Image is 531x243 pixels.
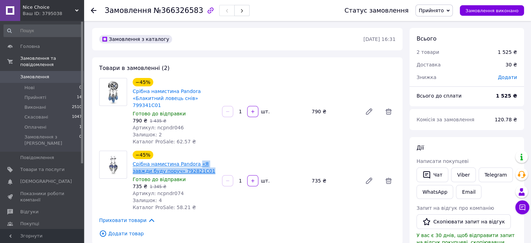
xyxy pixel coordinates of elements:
span: 0 [79,134,82,146]
span: Залишок: 2 [133,132,162,137]
button: Email [456,185,481,199]
div: шт. [259,108,270,115]
span: 1047 [72,114,82,120]
span: Додати товар [99,230,396,237]
span: 14 [77,94,82,101]
a: Срібна намистина Pandora «Блакитний ловець снів» 799341C01 [133,88,201,108]
span: 735 ₴ [133,184,147,189]
span: [DEMOGRAPHIC_DATA] [20,178,72,185]
button: Чат [416,167,448,182]
a: Срібна намистина Pandora «Я завжди буду поруч» 792821C01 [133,161,215,174]
div: −45% [133,151,153,159]
span: Доставка [416,62,441,67]
div: 790 ₴ [309,107,359,116]
span: 2 товари [416,49,439,55]
span: Залишок: 4 [133,198,162,203]
img: Срібна намистина Pandora «Блакитний ловець снів» 799341C01 [99,78,127,106]
span: Написати покупцеві [416,158,469,164]
a: Редагувати [362,174,376,188]
span: Nice Choice [23,4,75,10]
span: Всього до сплати [416,93,462,99]
span: Артикул: ncpndr046 [133,125,184,130]
span: 1 345 ₴ [150,184,166,189]
a: Viber [451,167,475,182]
span: Товари та послуги [20,166,65,173]
span: 120.78 ₴ [495,117,517,122]
button: Замовлення виконано [460,5,524,16]
span: Прийнято [419,8,444,13]
input: Пошук [3,24,82,37]
span: Додати [498,74,517,80]
div: Ваш ID: 3795038 [23,10,84,17]
div: Статус замовлення [345,7,409,14]
div: Замовлення з каталогу [99,35,172,43]
span: Готово до відправки [133,177,186,182]
a: Редагувати [362,105,376,119]
span: Приховати товари [99,216,155,224]
span: Замовлення [20,74,49,80]
span: Виконані [24,104,46,110]
span: 2510 [72,104,82,110]
span: Запит на відгук про компанію [416,205,494,211]
span: Видалити [382,105,396,119]
span: Відгуки [20,209,38,215]
span: Товари в замовленні (2) [99,65,170,71]
div: шт. [259,177,270,184]
button: Скопіювати запит на відгук [416,214,511,229]
span: Дії [416,144,424,151]
span: Нові [24,85,35,91]
span: Скасовані [24,114,48,120]
time: [DATE] 16:31 [363,36,396,42]
span: Покупці [20,221,39,227]
span: Каталог ProSale: 58.21 ₴ [133,205,196,210]
div: 1 525 ₴ [498,49,517,56]
span: Оплачені [24,124,46,130]
div: −45% [133,78,153,86]
span: Повідомлення [20,155,54,161]
span: Комісія за замовлення [416,117,474,122]
span: Артикул: ncpndr074 [133,191,184,196]
span: Замовлення та повідомлення [20,55,84,68]
span: Показники роботи компанії [20,191,65,203]
span: Всього [416,35,436,42]
span: 1 435 ₴ [150,119,166,123]
span: Готово до відправки [133,111,186,116]
span: Видалити [382,174,396,188]
span: №366326583 [154,6,203,15]
div: 735 ₴ [309,176,359,186]
span: Головна [20,43,40,50]
img: Срібна намистина Pandora «Я завжди буду поруч» 792821C01 [99,151,127,178]
b: 1 525 ₴ [496,93,517,99]
a: Telegram [479,167,513,182]
a: WhatsApp [416,185,453,199]
span: 1 [79,124,82,130]
span: Замовлення виконано [465,8,518,13]
span: Замовлення [105,6,152,15]
span: Знижка [416,74,436,80]
span: Замовлення з [PERSON_NAME] [24,134,79,146]
button: Чат з покупцем [515,200,529,214]
span: Каталог ProSale: 62.57 ₴ [133,139,196,144]
span: Прийняті [24,94,46,101]
div: Повернутися назад [91,7,96,14]
span: 790 ₴ [133,118,147,123]
span: 0 [79,85,82,91]
div: 30 ₴ [501,57,521,72]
